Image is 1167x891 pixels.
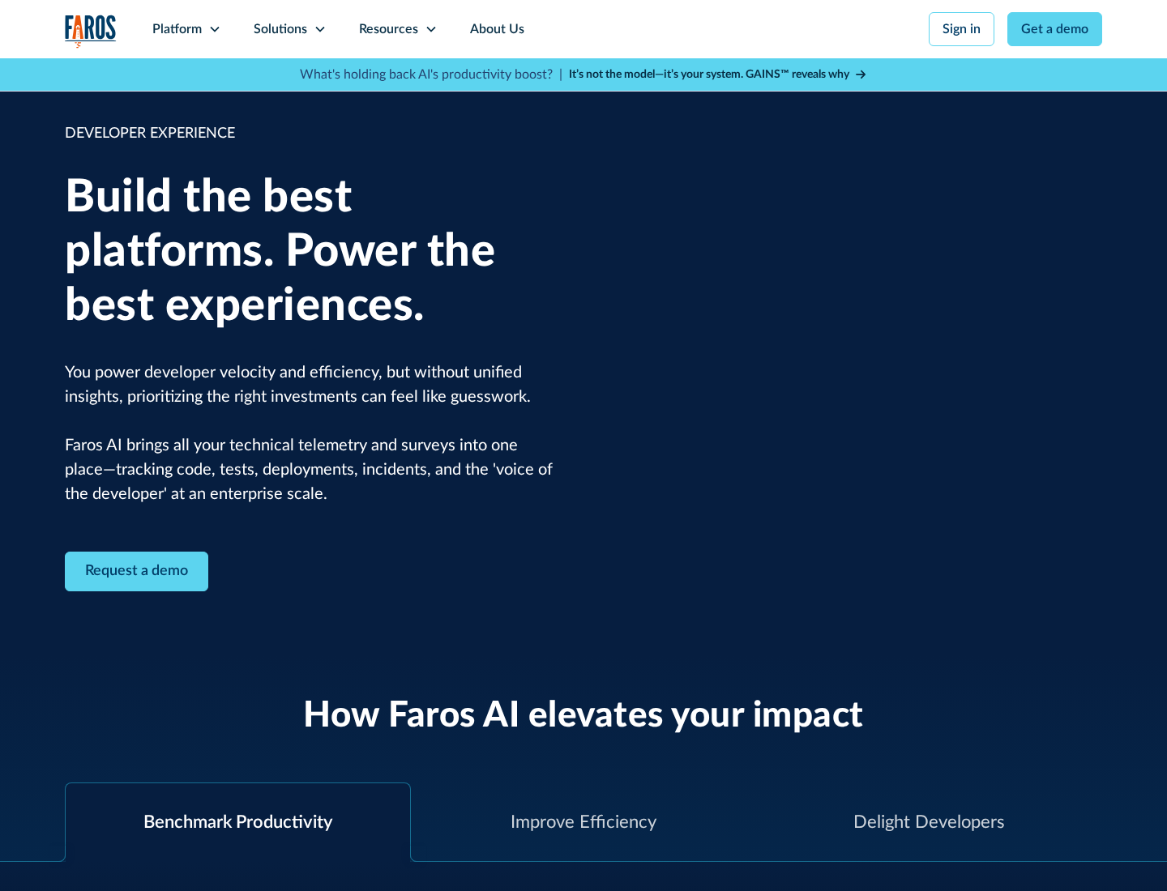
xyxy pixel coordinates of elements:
[65,360,559,506] p: You power developer velocity and efficiency, but without unified insights, prioritizing the right...
[853,809,1005,836] div: Delight Developers
[300,65,562,84] p: What's holding back AI's productivity boost? |
[152,19,202,39] div: Platform
[65,171,559,335] h1: Build the best platforms. Power the best experiences.
[1007,12,1102,46] a: Get a demo
[65,15,117,48] img: Logo of the analytics and reporting company Faros.
[65,123,559,145] div: DEVELOPER EXPERIENCE
[143,809,332,836] div: Benchmark Productivity
[569,66,867,83] a: It’s not the model—it’s your system. GAINS™ reveals why
[511,809,656,836] div: Improve Efficiency
[569,69,849,80] strong: It’s not the model—it’s your system. GAINS™ reveals why
[65,552,208,591] a: Contact Modal
[65,15,117,48] a: home
[359,19,418,39] div: Resources
[303,695,864,738] h2: How Faros AI elevates your impact
[929,12,994,46] a: Sign in
[254,19,307,39] div: Solutions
